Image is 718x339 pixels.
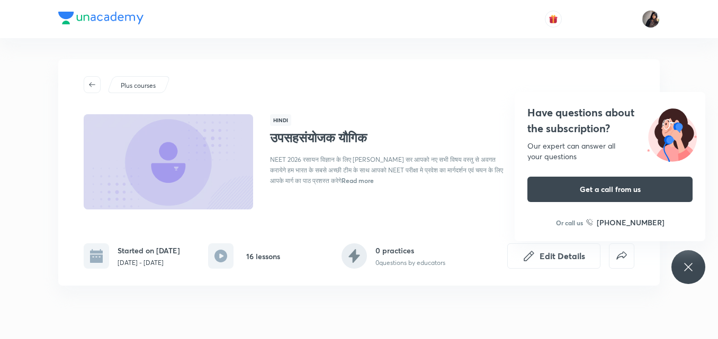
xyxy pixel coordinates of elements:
button: Get a call from us [527,177,693,202]
h6: 0 practices [375,245,445,256]
button: false [609,243,634,269]
button: Edit Details [507,243,600,269]
img: ttu_illustration_new.svg [639,105,705,162]
span: Read more [342,176,374,185]
h6: 16 lessons [246,251,280,262]
img: Thumbnail [82,113,255,210]
img: Afeera M [642,10,660,28]
p: 0 questions by educators [375,258,445,268]
span: NEET 2026 रसायन विज्ञान के लिए [PERSON_NAME] सर आपको नए सभी विषय वस्तु से अवगत करायेगे हम भारत के... [270,155,503,185]
div: Our expert can answer all your questions [527,141,693,162]
a: Plus courses [119,81,158,90]
img: avatar [549,14,558,24]
img: Company Logo [58,12,143,24]
h4: Have questions about the subscription? [527,105,693,136]
p: [DATE] - [DATE] [118,258,180,268]
p: Or call us [556,218,583,227]
button: avatar [545,11,562,28]
h6: Started on [DATE] [118,245,180,256]
a: [PHONE_NUMBER] [586,217,665,228]
h1: उपसहसंयोजक यौगिक [270,130,443,145]
span: Hindi [270,114,291,126]
a: Company Logo [58,12,143,27]
h6: [PHONE_NUMBER] [597,217,665,228]
p: Plus courses [121,81,156,90]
